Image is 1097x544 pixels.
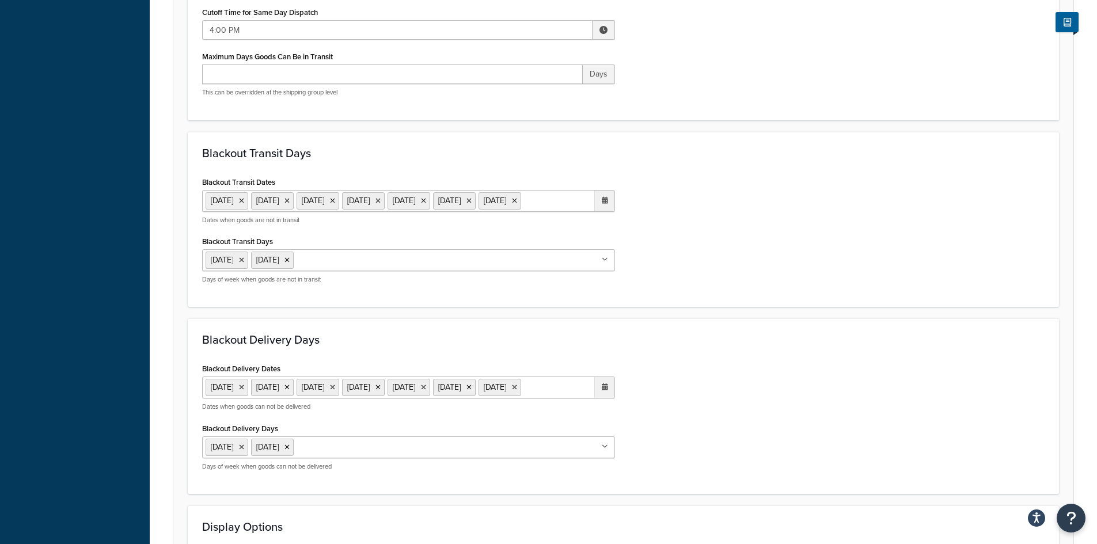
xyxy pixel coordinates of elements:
label: Maximum Days Goods Can Be in Transit [202,52,333,61]
h3: Display Options [202,520,1045,533]
span: [DATE] [256,441,279,453]
label: Blackout Delivery Days [202,424,278,433]
li: [DATE] [388,379,430,396]
span: Days [583,64,615,84]
p: This can be overridden at the shipping group level [202,88,615,97]
span: [DATE] [211,441,233,453]
label: Blackout Delivery Dates [202,364,280,373]
label: Cutoff Time for Same Day Dispatch [202,8,318,17]
span: [DATE] [211,254,233,266]
button: Open Resource Center [1057,504,1085,532]
h3: Blackout Delivery Days [202,333,1045,346]
li: [DATE] [206,379,248,396]
label: Blackout Transit Dates [202,178,275,187]
li: [DATE] [433,379,476,396]
li: [DATE] [479,192,521,210]
span: [DATE] [256,254,279,266]
li: [DATE] [297,379,339,396]
li: [DATE] [251,192,294,210]
h3: Blackout Transit Days [202,147,1045,159]
p: Dates when goods are not in transit [202,216,615,225]
li: [DATE] [297,192,339,210]
button: Show Help Docs [1056,12,1079,32]
li: [DATE] [206,192,248,210]
li: [DATE] [433,192,476,210]
li: [DATE] [479,379,521,396]
li: [DATE] [342,379,385,396]
label: Blackout Transit Days [202,237,273,246]
li: [DATE] [342,192,385,210]
p: Days of week when goods can not be delivered [202,462,615,471]
li: [DATE] [388,192,430,210]
p: Dates when goods can not be delivered [202,402,615,411]
li: [DATE] [251,379,294,396]
p: Days of week when goods are not in transit [202,275,615,284]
